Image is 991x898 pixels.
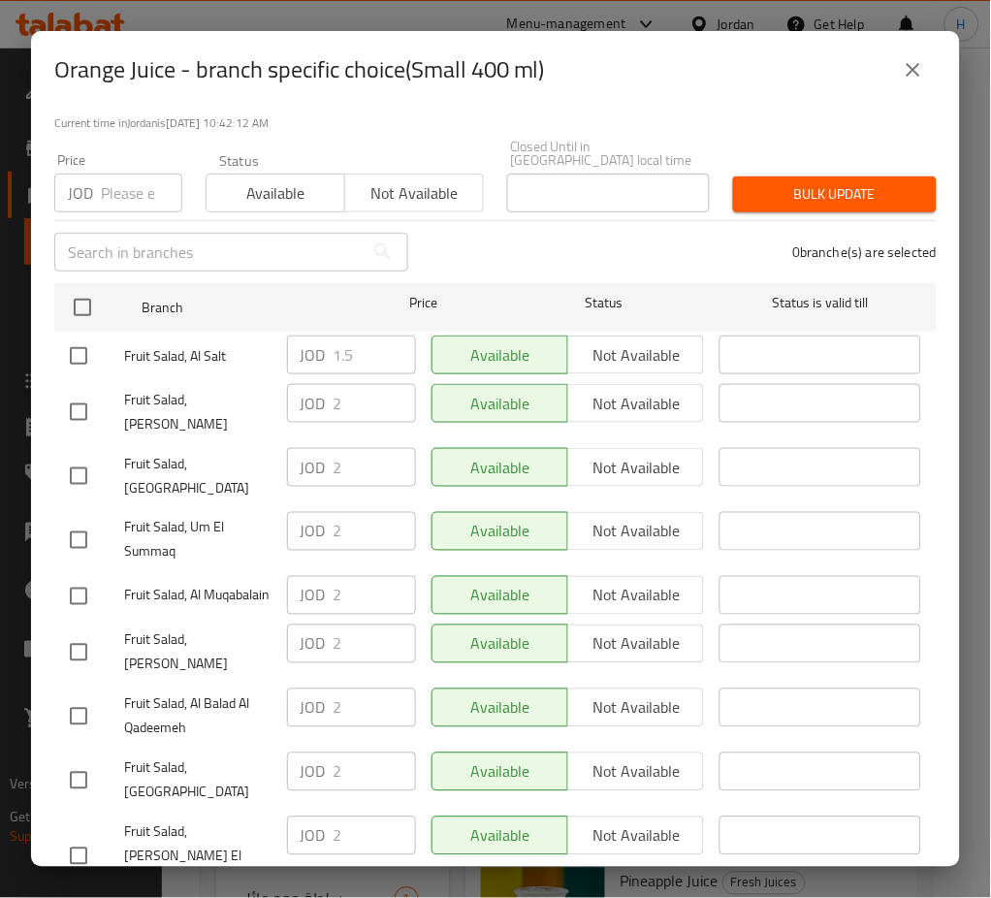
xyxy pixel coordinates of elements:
span: Bulk update [749,182,921,207]
span: Status is valid till [719,291,921,315]
h2: Orange Juice - branch specific choice(Small 400 ml) [54,54,545,85]
span: Fruit Salad, [GEOGRAPHIC_DATA] [124,452,272,500]
span: Status [503,291,705,315]
input: Please enter price [334,512,416,551]
p: JOD [301,392,326,415]
span: Fruit Salad, [PERSON_NAME] El Hamam [124,820,272,893]
input: Search in branches [54,233,364,272]
button: Available [206,174,345,212]
span: Fruit Salad, Al Balad Al Qadeemeh [124,692,272,741]
button: Bulk update [733,176,937,212]
input: Please enter price [101,174,182,212]
p: JOD [301,632,326,656]
p: JOD [301,760,326,784]
button: Not available [344,174,484,212]
span: Fruit Salad, [GEOGRAPHIC_DATA] [124,756,272,805]
input: Please enter price [334,689,416,727]
p: Current time in Jordan is [DATE] 10:42:12 AM [54,114,937,132]
p: JOD [301,343,326,367]
p: JOD [301,456,326,479]
span: Fruit Salad, [PERSON_NAME] [124,628,272,677]
span: Fruit Salad, Um El Summaq [124,516,272,564]
input: Please enter price [334,753,416,791]
input: Please enter price [334,384,416,423]
input: Please enter price [334,336,416,374]
button: close [890,47,937,93]
span: Price [359,291,488,315]
input: Please enter price [334,817,416,855]
span: Not available [353,179,476,208]
p: JOD [301,824,326,848]
input: Please enter price [334,576,416,615]
span: Branch [142,296,343,320]
p: JOD [301,520,326,543]
span: Fruit Salad, Al Muqabalain [124,584,272,608]
p: JOD [68,181,93,205]
input: Please enter price [334,448,416,487]
p: 0 branche(s) are selected [792,242,937,262]
p: JOD [301,696,326,720]
span: Available [214,179,337,208]
p: JOD [301,584,326,607]
span: Fruit Salad, [PERSON_NAME] [124,388,272,436]
input: Please enter price [334,625,416,663]
span: Fruit Salad, Al Salt [124,344,272,369]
